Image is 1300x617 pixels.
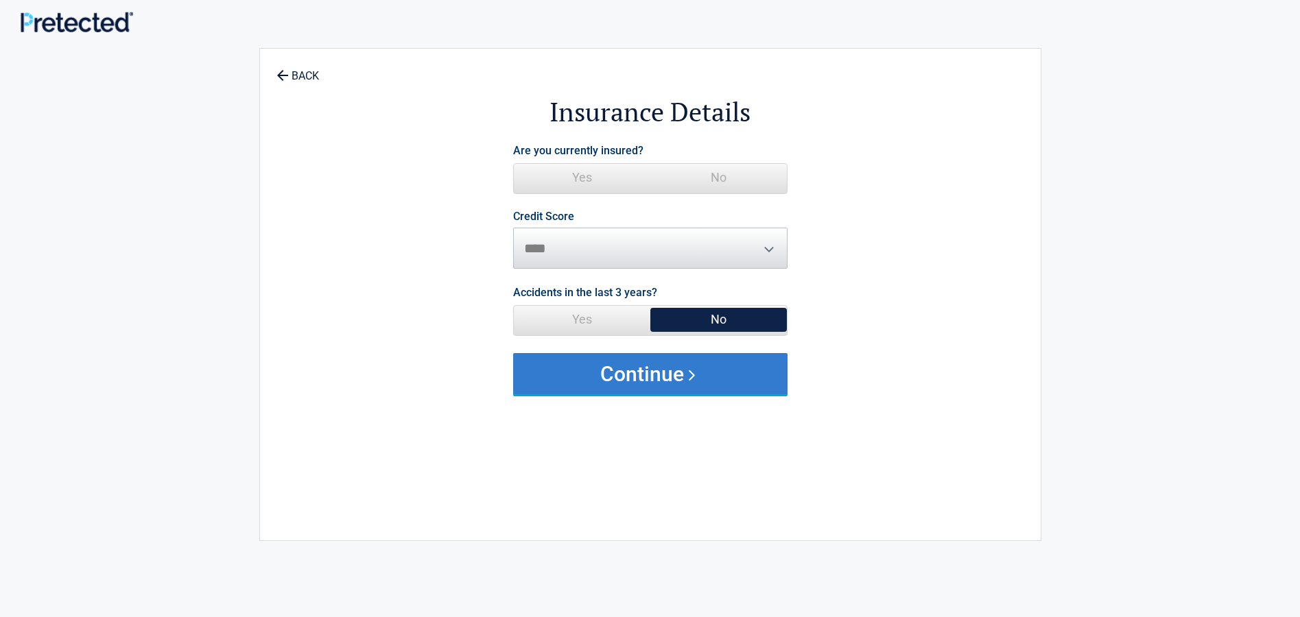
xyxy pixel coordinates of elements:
[21,12,133,32] img: Main Logo
[650,306,787,333] span: No
[513,353,788,394] button: Continue
[335,95,965,130] h2: Insurance Details
[513,141,643,160] label: Are you currently insured?
[650,164,787,191] span: No
[514,306,650,333] span: Yes
[514,164,650,191] span: Yes
[513,283,657,302] label: Accidents in the last 3 years?
[274,58,322,82] a: BACK
[513,211,574,222] label: Credit Score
